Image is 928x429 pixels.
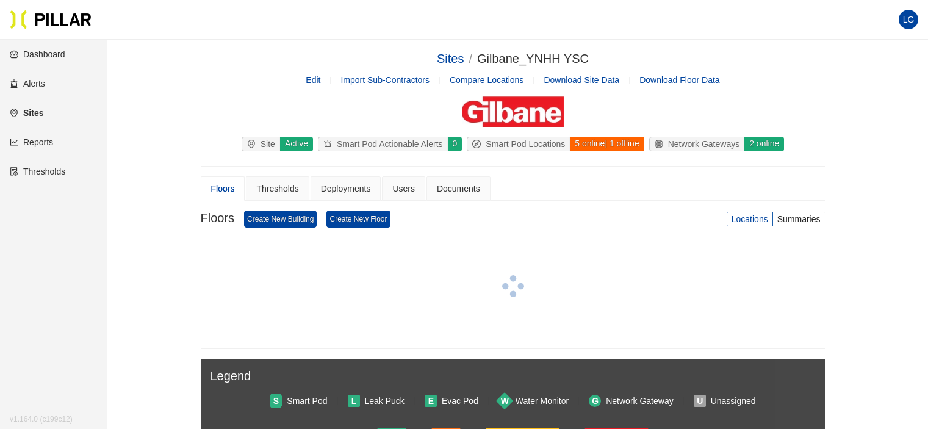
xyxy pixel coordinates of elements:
[10,167,65,176] a: exceptionThresholds
[469,52,472,65] span: /
[326,211,390,228] a: Create New Floor
[472,140,486,148] span: compass
[467,137,570,151] div: Smart Pod Locations
[650,137,744,151] div: Network Gateways
[242,137,280,151] div: Site
[210,369,816,384] h3: Legend
[287,394,327,408] div: Smart Pod
[903,10,915,29] span: LG
[10,10,92,29] img: Pillar Technologies
[477,49,589,68] div: Gilbane_YNHH YSC
[697,394,703,408] span: U
[450,75,523,85] a: Compare Locations
[592,394,599,408] span: G
[744,137,784,151] div: 2 online
[569,137,644,151] div: 5 online | 1 offline
[516,394,569,408] div: Water Monitor
[10,108,43,118] a: environmentSites
[247,140,261,148] span: environment
[437,182,480,195] div: Documents
[10,137,53,147] a: line-chartReports
[273,394,279,408] span: S
[447,137,462,151] div: 0
[256,182,298,195] div: Thresholds
[392,182,415,195] div: Users
[318,137,448,151] div: Smart Pod Actionable Alerts
[442,394,478,408] div: Evac Pod
[777,214,821,224] span: Summaries
[711,394,756,408] div: Unassigned
[315,137,464,151] a: alertSmart Pod Actionable Alerts0
[279,137,313,151] div: Active
[351,394,357,408] span: L
[462,96,563,127] img: Gilbane Building Company
[437,52,464,65] a: Sites
[211,182,235,195] div: Floors
[201,211,235,228] h3: Floors
[606,394,673,408] div: Network Gateway
[323,140,337,148] span: alert
[10,49,65,59] a: dashboardDashboard
[10,79,45,88] a: alertAlerts
[321,182,371,195] div: Deployments
[306,75,320,85] a: Edit
[732,214,768,224] span: Locations
[655,140,668,148] span: global
[340,75,430,85] span: Import Sub-Contractors
[639,75,720,85] span: Download Floor Data
[428,394,434,408] span: E
[501,394,509,408] span: W
[544,75,619,85] span: Download Site Data
[244,211,317,228] a: Create New Building
[365,394,405,408] div: Leak Puck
